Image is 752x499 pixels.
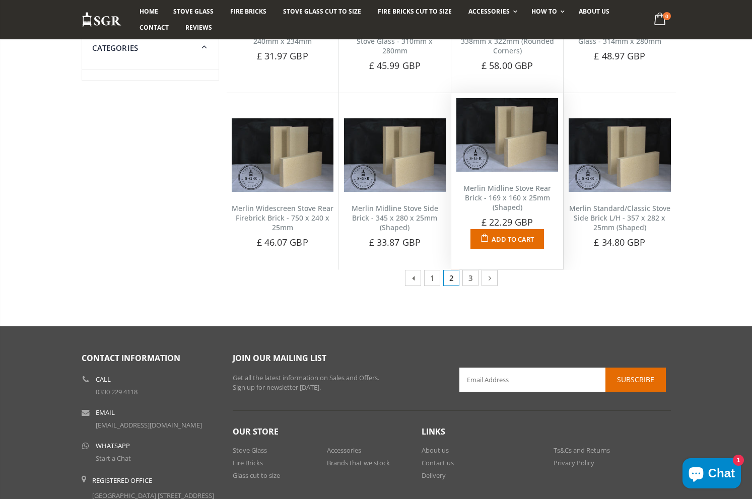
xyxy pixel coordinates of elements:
[173,7,214,16] span: Stove Glass
[233,352,326,364] span: Join our mailing list
[327,458,390,467] a: Brands that we stock
[370,4,459,20] a: Fire Bricks Cut To Size
[140,7,158,16] span: Home
[345,27,445,55] a: [PERSON_NAME] 5/DUO/UNO Stove Glass - 310mm x 280mm
[178,20,220,36] a: Reviews
[257,50,308,62] span: £ 31.97 GBP
[650,10,670,30] a: 0
[457,27,558,55] a: Merlin Standard Stove Glass - 338mm x 322mm (Rounded Corners)
[456,98,558,172] img: Merlin Midline Stove Rear Brick
[92,43,139,53] span: Categories
[569,118,670,192] img: Merlin Standard/Classic Stove Side Brick L/H
[276,4,369,20] a: Stove Glass Cut To Size
[369,236,421,248] span: £ 33.87 GBP
[233,471,280,480] a: Glass cut to size
[459,368,666,392] input: Email Address
[443,270,459,286] span: 2
[230,7,266,16] span: Fire Bricks
[327,446,361,455] a: Accessories
[344,118,446,192] img: Merlin Midline Stove Side Brick
[461,4,522,20] a: Accessories
[579,7,609,16] span: About us
[96,409,115,416] b: Email
[663,12,671,20] span: 0
[92,476,152,485] b: Registered Office
[492,235,534,244] span: Add to Cart
[82,12,122,28] img: Stove Glass Replacement
[463,183,551,212] a: Merlin Midline Stove Rear Brick - 169 x 160 x 25mm (Shaped)
[96,376,111,383] b: Call
[96,443,130,449] b: WhatsApp
[569,27,670,46] a: Merlin Mendip Loxton 6 Stove Glass - 314mm x 280mm
[166,4,221,20] a: Stove Glass
[132,4,166,20] a: Home
[462,270,478,286] a: 3
[605,368,666,392] button: Subscribe
[554,458,594,467] a: Privacy Policy
[233,458,263,467] a: Fire Bricks
[470,229,543,249] button: Add to Cart
[96,454,131,463] a: Start a Chat
[482,216,533,228] span: £ 22.29 GBP
[96,387,138,396] a: 0330 229 4118
[594,236,645,248] span: £ 34.80 GBP
[524,4,570,20] a: How To
[424,270,440,286] a: 1
[132,20,176,36] a: Contact
[422,471,446,480] a: Delivery
[223,4,274,20] a: Fire Bricks
[378,7,452,16] span: Fire Bricks Cut To Size
[257,236,308,248] span: £ 46.07 GBP
[232,27,333,46] a: Merlin Mendip 5 Stove Glass - 240mm x 234mm
[468,7,509,16] span: Accessories
[369,59,421,72] span: £ 45.99 GBP
[679,458,744,491] inbox-online-store-chat: Shopify online store chat
[233,446,267,455] a: Stove Glass
[140,23,169,32] span: Contact
[482,59,533,72] span: £ 58.00 GBP
[185,23,212,32] span: Reviews
[283,7,361,16] span: Stove Glass Cut To Size
[531,7,557,16] span: How To
[571,4,617,20] a: About us
[569,203,670,232] a: Merlin Standard/Classic Stove Side Brick L/H - 357 x 282 x 25mm (Shaped)
[422,446,449,455] a: About us
[233,373,444,393] p: Get all the latest information on Sales and Offers. Sign up for newsletter [DATE].
[422,426,445,437] span: Links
[82,352,180,364] span: Contact Information
[594,50,645,62] span: £ 48.97 GBP
[422,458,454,467] a: Contact us
[352,203,438,232] a: Merlin Midline Stove Side Brick - 345 x 280 x 25mm (Shaped)
[233,426,279,437] span: Our Store
[96,420,202,430] a: [EMAIL_ADDRESS][DOMAIN_NAME]
[232,118,333,192] img: Merlin Widescreen Stove Rear Firebrick Brick
[554,446,610,455] a: Ts&Cs and Returns
[232,203,333,232] a: Merlin Widescreen Stove Rear Firebrick Brick - 750 x 240 x 25mm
